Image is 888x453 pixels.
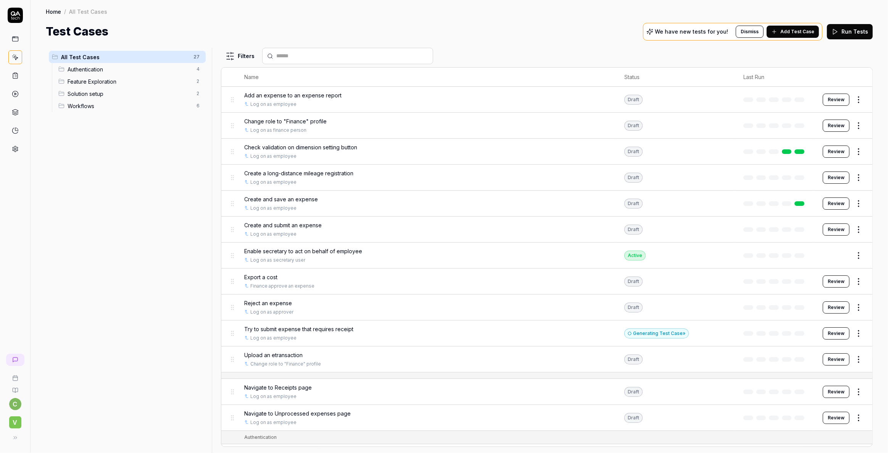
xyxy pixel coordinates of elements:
span: Enable secretary to act on behalf of employee [244,247,362,255]
span: Add Test Case [780,28,814,35]
span: 27 [190,52,203,61]
span: Try to submit expense that requires receipt [244,325,353,333]
tr: Export a costFinance approve an expenseDraftReview [221,269,872,294]
div: Authentication [244,434,277,441]
a: Generating Test Case» [624,330,689,337]
div: Drag to reorderWorkflows6 [55,100,206,112]
span: 4 [193,65,203,74]
span: Authentication [68,65,192,73]
span: Workflows [68,102,192,110]
button: Filters [221,49,259,64]
a: Log on as employee [250,101,297,108]
div: Draft [624,147,643,157]
tr: Try to submit expense that requires receiptLog on as employeeGenerating Test Case»Review [221,320,872,346]
span: Create and submit an expense [244,221,322,229]
a: Log on as employee [250,153,297,160]
a: Log on as secretary user [250,257,305,264]
th: Last Run [736,68,815,87]
div: Draft [624,121,643,131]
tr: Enable secretary to act on behalf of employeeLog on as secretary userActive [221,243,872,269]
a: Change role to "Finance" profile [250,361,321,367]
button: Review [823,94,849,106]
div: Active [624,251,646,260]
button: Run Tests [827,24,873,39]
span: Create and save an expense [244,195,318,203]
span: Create a long-distance mileage registration [244,169,353,177]
a: Log on as employee [250,393,297,400]
button: Review [823,223,849,236]
span: Reject an expense [244,299,292,307]
a: Log on as employee [250,231,297,238]
span: Add an expense to an expense report [244,91,342,99]
a: Log on as employee [250,335,297,341]
span: Export a cost [244,273,277,281]
div: Draft [624,225,643,235]
tr: Upload an etransactionChange role to "Finance" profileDraftReview [221,346,872,372]
button: Add Test Case [767,26,819,38]
button: Review [823,386,849,398]
div: Draft [624,387,643,397]
a: New conversation [6,354,24,366]
a: Documentation [3,381,27,393]
span: Feature Exploration [68,78,192,86]
span: V [9,416,21,429]
a: Finance approve an expense [250,283,314,290]
div: Draft [624,173,643,183]
div: Drag to reorderAuthentication4 [55,63,206,75]
a: Review [823,120,849,132]
tr: Create and submit an expenseLog on as employeeDraftReview [221,217,872,243]
div: Draft [624,277,643,286]
th: Status [617,68,736,87]
button: Review [823,146,849,158]
a: Book a call with us [3,369,27,381]
tr: Create and save an expenseLog on as employeeDraftReview [221,191,872,217]
button: Review [823,275,849,288]
span: Navigate to Receipts page [244,383,312,392]
button: c [9,398,21,410]
a: Log on as finance person [250,127,306,134]
button: Review [823,171,849,184]
a: Log on as approver [250,309,293,315]
span: Upload an etransaction [244,351,303,359]
div: Draft [624,413,643,423]
div: All Test Cases [69,8,107,15]
span: 6 [193,101,203,110]
th: Name [237,68,617,87]
div: Draft [624,354,643,364]
a: Log on as employee [250,205,297,212]
span: Change role to "Finance" profile [244,117,327,125]
button: Review [823,327,849,340]
a: Log on as employee [250,419,297,426]
span: All Test Cases [61,53,189,61]
tr: Check validation on dimension setting buttonLog on as employeeDraftReview [221,139,872,165]
a: Review [823,301,849,314]
tr: Change role to "Finance" profileLog on as finance personDraftReview [221,113,872,139]
div: Drag to reorderSolution setup2 [55,87,206,100]
div: Draft [624,303,643,312]
a: Home [46,8,61,15]
button: Review [823,197,849,210]
span: Check validation on dimension setting button [244,143,357,151]
div: Drag to reorderFeature Exploration2 [55,75,206,87]
tr: Reject an expenseLog on as approverDraftReview [221,294,872,320]
button: Review [823,353,849,366]
h1: Test Cases [46,23,108,40]
p: We have new tests for you! [655,29,728,34]
button: V [3,410,27,430]
div: Draft [624,95,643,105]
button: Review [823,412,849,424]
span: 2 [193,89,203,98]
tr: Add an expense to an expense reportLog on as employeeDraftReview [221,87,872,113]
span: 2 [193,77,203,86]
a: Log on as employee [250,179,297,186]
